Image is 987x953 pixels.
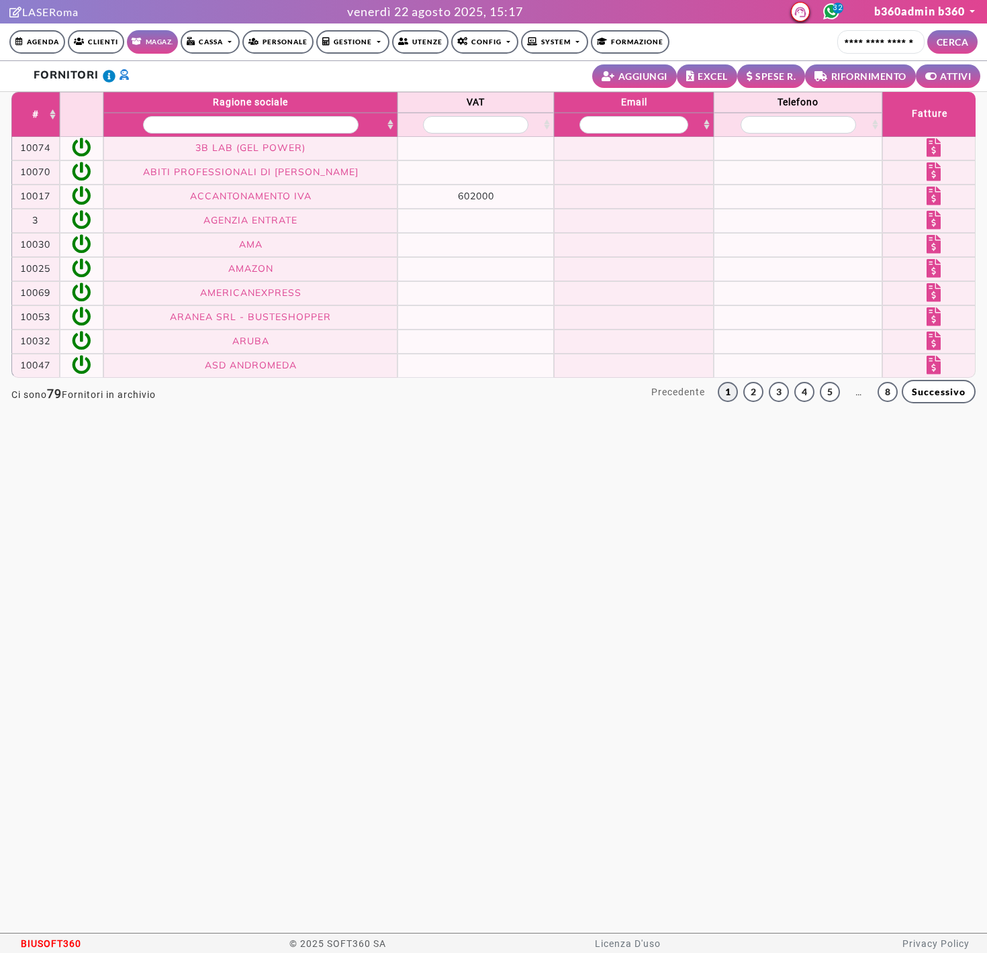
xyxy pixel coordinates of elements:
[228,262,273,274] a: AMAZON
[60,185,104,209] td: ATTIVO
[677,64,737,88] button: EXCEL
[195,142,305,154] a: 3B LAB (GEL POWER)
[940,69,971,83] small: ATTIVI
[232,335,269,347] a: ARUBA
[878,382,898,402] a: 8
[714,92,882,113] th: Telefono
[833,3,843,13] span: 32
[902,938,970,949] a: Privacy Policy
[9,7,22,17] i: Clicca per andare alla pagina di firma
[242,30,314,54] a: Personale
[917,211,941,230] a: Elenco fatture ricevute
[203,214,297,226] a: AGENZIA ENTRATE
[143,166,359,178] a: ABITI PROFESSIONALI DI [PERSON_NAME]
[917,356,941,374] a: Elenco fatture ricevute
[882,92,976,137] th: Fatture
[11,305,60,330] td: 10053
[794,382,814,402] a: 4
[11,330,60,354] td: 10032
[554,113,714,137] th: : activate to sort column ascending
[714,113,882,137] th: : activate to sort column ascending
[11,185,60,209] td: 10017
[9,30,65,54] a: Agenda
[127,30,178,54] a: Magaz.
[554,92,714,113] th: Email
[11,137,60,160] td: 10074
[618,69,667,83] small: AGGIUNGI
[846,385,872,399] span: …
[60,305,104,330] td: ATTIVO
[181,30,240,54] a: Cassa
[34,68,99,81] b: FORNITORI
[9,5,79,18] a: LASERoma
[874,5,978,17] a: b360admin b360
[170,311,331,323] a: ARANEA SRL - BUSTESHOPPER
[927,30,978,54] button: CERCA
[11,233,60,257] td: 10030
[200,287,301,299] a: AMERICANEXPRESS
[60,209,104,233] td: ATTIVO
[11,354,60,378] td: 10047
[917,138,941,157] a: Elenco fatture ricevute
[68,30,124,54] a: Clienti
[347,3,523,21] div: venerdì 22 agosto 2025, 15:17
[397,113,554,137] th: : activate to sort column ascending
[837,30,925,54] input: Cerca cliente...
[47,387,62,401] b: 79
[917,235,941,254] a: Elenco fatture ricevute
[755,69,796,83] small: SPESE R.
[902,380,976,403] a: Successivo
[103,113,397,137] th: : activate to sort column ascending
[11,209,60,233] td: 3
[917,162,941,181] a: Elenco fatture ricevute
[820,382,840,402] a: 5
[239,238,263,250] a: AMA
[316,30,389,54] a: Gestione
[397,92,554,113] th: VAT
[60,354,104,378] td: ATTIVO
[60,233,104,257] td: ATTIVO
[592,64,677,88] a: AGGIUNGI
[917,307,941,326] a: Elenco fatture ricevute
[392,30,449,54] a: Utenze
[917,259,941,278] a: Elenco fatture ricevute
[718,382,738,402] a: 1
[917,187,941,205] a: Elenco fatture ricevute
[641,380,715,405] a: Precedente
[831,69,906,83] small: RIFORNIMENTO
[60,330,104,354] td: ATTIVO
[743,382,763,402] a: 2
[451,30,519,54] a: Config
[397,185,554,209] td: 602000
[698,69,728,83] small: EXCEL
[521,30,588,54] a: SYSTEM
[60,257,104,281] td: ATTIVO
[11,257,60,281] td: 10025
[917,283,941,302] a: Elenco fatture ricevute
[60,160,104,185] td: ATTIVO
[60,281,104,305] td: ATTIVO
[190,190,312,202] a: ACCANTONAMENTO IVA
[917,332,941,350] a: Elenco fatture ricevute
[805,64,916,88] a: RIFORNIMENTO
[769,382,789,402] a: 3
[11,378,156,403] div: Ci sono Fornitori in archivio
[60,137,104,160] td: ATTIVO
[11,92,60,137] th: #: activate to sort column ascending
[916,64,981,88] a: ATTIVI
[11,281,60,305] td: 10069
[591,30,669,54] a: Formazione
[103,92,397,113] th: Ragione sociale
[595,938,661,949] a: Licenza D'uso
[737,64,806,88] a: SPESE R.
[205,359,297,371] a: ASD ANDROMEDA
[11,160,60,185] td: 10070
